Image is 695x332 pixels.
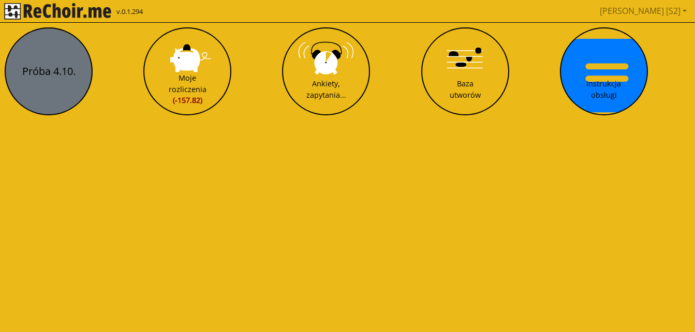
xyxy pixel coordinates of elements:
img: rekłajer mi [4,3,111,20]
button: Baza utworów [421,27,509,115]
button: Próba 4.10. [5,27,93,115]
div: Baza utworów [450,78,481,100]
button: Moje rozliczenia(-157.82) [143,27,231,115]
div: Moje rozliczenia [169,72,206,106]
button: Instrukcja obsługi [560,27,648,115]
span: (-157.82) [169,95,206,106]
a: [PERSON_NAME] [S2] [596,1,691,21]
button: Ankiety, zapytania... [282,27,370,115]
div: Ankiety, zapytania... [306,78,346,100]
span: v.0.1.294 [116,7,143,17]
div: Instrukcja obsługi [586,78,621,100]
